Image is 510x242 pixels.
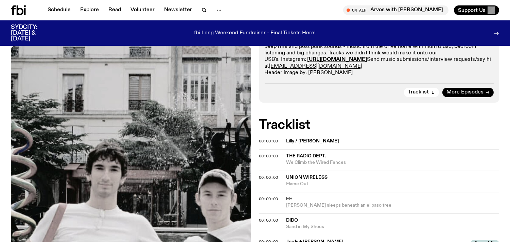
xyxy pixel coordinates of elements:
span: ee [286,196,293,201]
button: 00:00:00 [259,139,278,143]
button: Support Us [454,5,499,15]
p: M5 is a specialist DJ show focused on songs, rather than tracks. Emotional, dreamy melodies, deep... [265,37,494,76]
button: 00:00:00 [259,176,278,179]
button: On AirArvos with [PERSON_NAME] [343,5,449,15]
h3: SYDCITY: [DATE] & [DATE] [11,24,54,42]
span: Dido [286,218,298,223]
button: 00:00:00 [259,197,278,201]
a: [URL][DOMAIN_NAME] [307,57,367,62]
span: Lilly / [PERSON_NAME] [286,138,495,144]
h2: Tracklist [259,119,499,131]
a: [EMAIL_ADDRESS][DOMAIN_NAME] [269,64,363,69]
a: Newsletter [160,5,196,15]
span: 00:00:00 [259,175,278,180]
span: 00:00:00 [259,138,278,144]
button: 00:00:00 [259,219,278,222]
span: [PERSON_NAME] sleeps beneath an el paso tree [286,202,499,209]
span: The Radio Dept. [286,154,327,158]
a: Explore [76,5,103,15]
a: More Episodes [442,88,494,97]
span: More Episodes [446,90,483,95]
a: Volunteer [126,5,159,15]
button: Tracklist [404,88,439,97]
span: 00:00:00 [259,153,278,159]
span: Support Us [458,7,486,13]
a: Read [104,5,125,15]
span: 00:00:00 [259,218,278,223]
span: We Climb the Wired Fences [286,159,499,166]
a: Schedule [43,5,75,15]
span: 00:00:00 [259,196,278,202]
span: UNION WIRELESS [286,175,328,180]
span: Flame Out [286,181,499,187]
button: 00:00:00 [259,154,278,158]
span: Sand in My Shoes [286,224,499,230]
p: fbi Long Weekend Fundraiser - Final Tickets Here! [194,30,316,36]
span: Tracklist [408,90,429,95]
